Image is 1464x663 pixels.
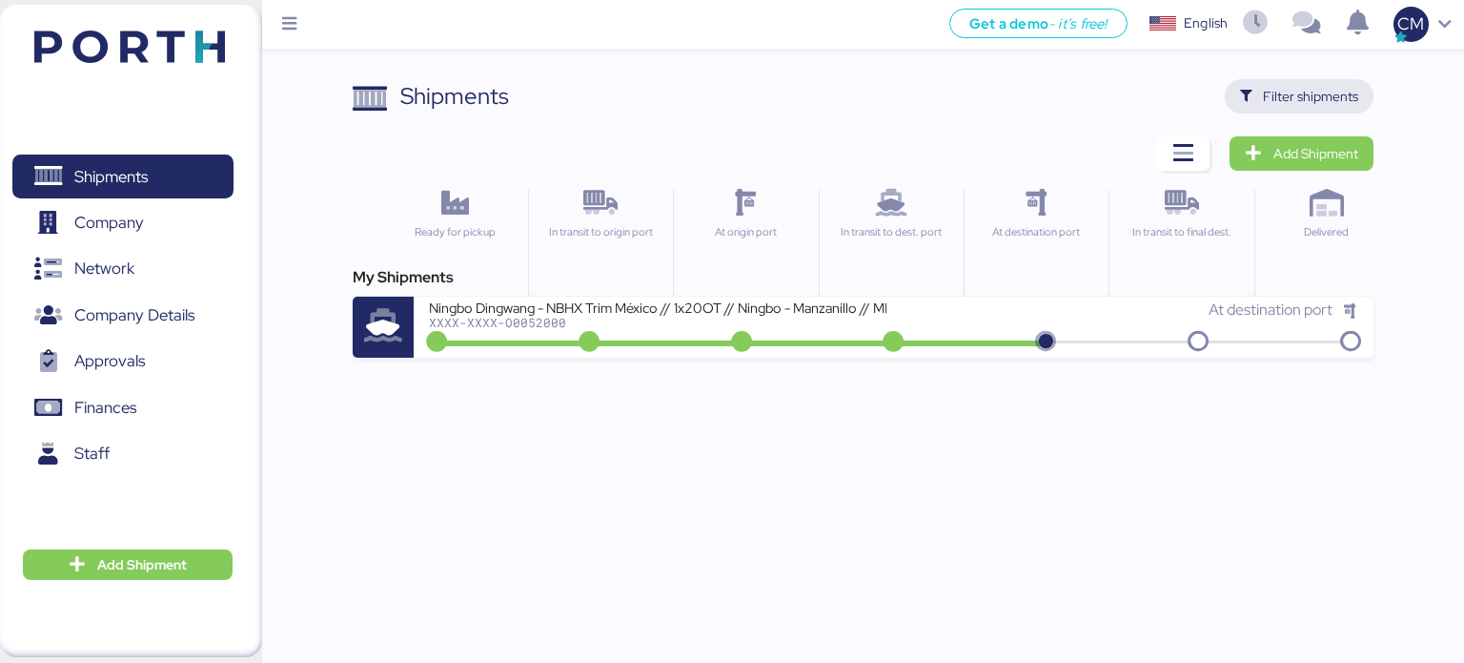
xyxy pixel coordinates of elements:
[12,155,234,198] a: Shipments
[97,553,187,576] span: Add Shipment
[74,209,144,237] span: Company
[1209,300,1332,320] span: At destination port
[12,386,234,430] a: Finances
[972,224,1100,240] div: At destination port
[429,316,886,329] div: XXXX-XXXX-O0052000
[1230,136,1373,171] a: Add Shipment
[1263,85,1358,108] span: Filter shipments
[12,432,234,476] a: Staff
[1397,11,1424,36] span: CM
[1273,142,1358,165] span: Add Shipment
[1184,13,1228,33] div: English
[429,299,886,315] div: Ningbo Dingwang - NBHX Trim México // 1x20OT // Ningbo - Manzanillo // MBL: COSU6423348320 - HBL:...
[12,294,234,338] a: Company Details
[1225,79,1374,114] button: Filter shipments
[391,224,519,240] div: Ready for pickup
[353,266,1374,289] div: My Shipments
[74,255,134,282] span: Network
[537,224,664,240] div: In transit to origin port
[12,201,234,245] a: Company
[23,549,233,580] button: Add Shipment
[74,347,145,375] span: Approvals
[74,163,148,191] span: Shipments
[12,340,234,383] a: Approvals
[1263,224,1391,240] div: Delivered
[74,394,136,422] span: Finances
[681,224,809,240] div: At origin port
[400,79,509,114] div: Shipments
[12,247,234,291] a: Network
[827,224,955,240] div: In transit to dest. port
[274,9,306,41] button: Menu
[1117,224,1245,240] div: In transit to final dest.
[74,301,194,329] span: Company Details
[74,440,110,467] span: Staff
